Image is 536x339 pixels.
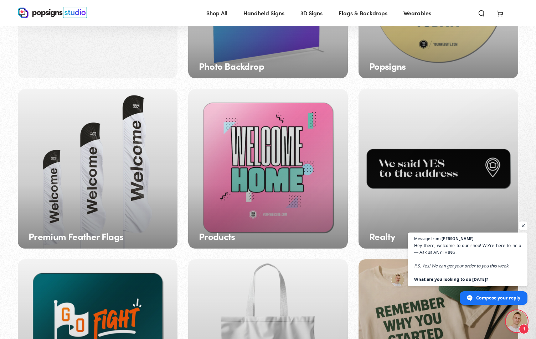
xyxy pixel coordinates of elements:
[359,89,518,249] a: Realty
[333,4,393,22] a: Flags & Backdrops
[398,4,437,22] a: Wearables
[243,8,284,18] span: Handheld Signs
[238,4,290,22] a: Handheld Signs
[29,231,123,241] h3: Premium Feather Flags
[369,231,395,241] h3: Realty
[519,324,529,334] span: 1
[199,61,264,71] h3: Photo Backdrop
[18,89,177,249] a: Premium Feather Flags Premium Feather Flags
[300,8,323,18] span: 3D Signs
[442,236,474,240] span: [PERSON_NAME]
[403,8,431,18] span: Wearables
[206,8,227,18] span: Shop All
[339,8,387,18] span: Flags & Backdrops
[295,4,328,22] a: 3D Signs
[199,231,235,241] h3: Products
[476,292,520,304] span: Compose your reply
[506,311,527,332] a: Open chat
[414,236,440,240] span: Message from
[369,61,406,71] h3: Popsigns
[472,5,491,21] summary: Search our site
[188,89,348,249] a: Products
[201,4,233,22] a: Shop All
[18,7,87,18] img: Popsigns Studio
[414,242,521,283] span: Hey there, welcome to our shop! We're here to help — Ask us ANYTHING.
